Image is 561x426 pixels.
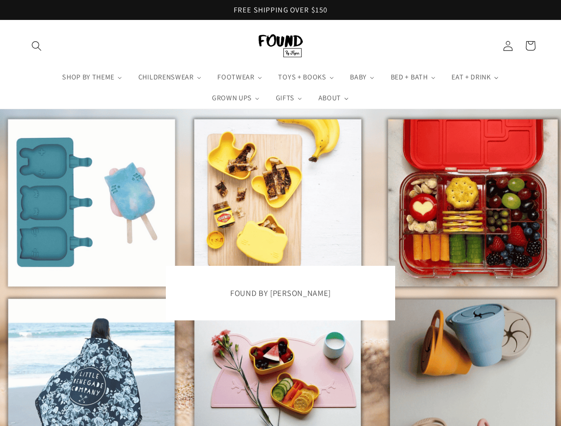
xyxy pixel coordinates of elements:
span: BABY [348,73,368,82]
span: GIFTS [274,94,295,103]
a: EAT + DRINK [443,67,506,88]
a: BED + BATH [383,67,444,88]
span: FOUND BY [PERSON_NAME] [230,288,331,298]
a: FOOTWEAR [210,67,271,88]
span: GROWN UPS [210,94,253,103]
span: EAT + DRINK [450,73,492,82]
span: CHILDRENSWEAR [137,73,195,82]
span: ABOUT [317,94,342,103]
span: TOYS + BOOKS [276,73,327,82]
img: FOUND By Flynn logo [259,34,303,57]
a: GIFTS [268,88,310,109]
span: FOOTWEAR [216,73,255,82]
a: BABY [342,67,383,88]
a: GROWN UPS [204,88,268,109]
span: SHOP BY THEME [60,73,115,82]
span: BED + BATH [389,73,429,82]
summary: Search [26,35,48,57]
a: ABOUT [310,88,357,109]
a: TOYS + BOOKS [271,67,342,88]
a: CHILDRENSWEAR [130,67,210,88]
a: SHOP BY THEME [54,67,130,88]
